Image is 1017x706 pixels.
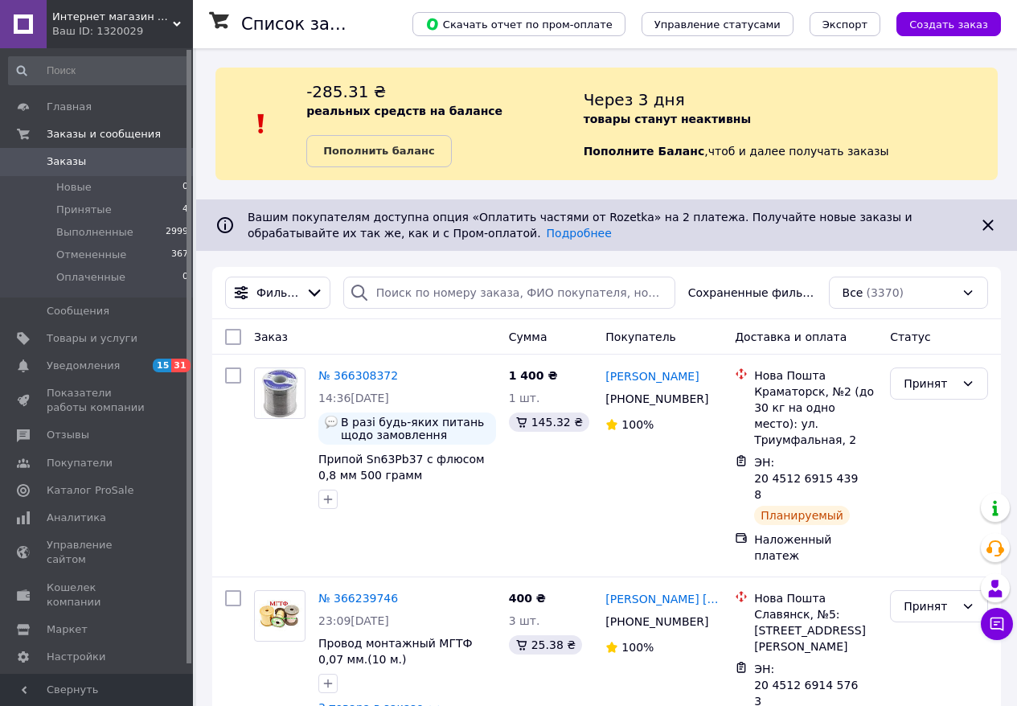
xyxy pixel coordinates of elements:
[47,581,149,610] span: Кошелек компании
[509,369,558,382] span: 1 400 ₴
[306,105,502,117] b: реальных средств на балансе
[890,330,931,343] span: Статус
[47,650,105,664] span: Настройки
[8,56,190,85] input: Поиск
[47,386,149,415] span: Показатели работы компании
[981,608,1013,640] button: Чат с покупателем
[412,12,625,36] button: Скачать отчет по пром-оплате
[171,359,190,372] span: 31
[584,113,751,125] b: товары станут неактивны
[509,614,540,627] span: 3 шт.
[47,428,89,442] span: Отзывы
[47,483,133,498] span: Каталог ProSale
[47,154,86,169] span: Заказы
[318,453,485,498] a: Припой Sn63Pb37 с флюсом 0,8 мм 500 грамм безотмывный
[754,606,877,655] div: Славянск, №5: [STREET_ADDRESS][PERSON_NAME]
[47,622,88,637] span: Маркет
[584,90,685,109] span: Через 3 дня
[509,635,582,655] div: 25.38 ₴
[182,203,188,217] span: 4
[182,180,188,195] span: 0
[52,10,173,24] span: Интернет магазин электронных компонентов "Electronic.in.ua"
[56,180,92,195] span: Новые
[306,82,386,101] span: -285.31 ₴
[306,135,451,167] a: Пополнить баланс
[318,369,398,382] a: № 366308372
[754,456,858,501] span: ЭН: 20 4512 6915 4398
[56,203,112,217] span: Принятые
[605,392,708,405] span: [PHONE_NUMBER]
[909,18,988,31] span: Создать заказ
[47,456,113,470] span: Покупатели
[47,100,92,114] span: Главная
[605,591,722,607] a: [PERSON_NAME] [PERSON_NAME]
[688,285,816,301] span: Сохраненные фильтры:
[182,270,188,285] span: 0
[343,277,675,309] input: Поиск по номеру заказа, ФИО покупателя, номеру телефона, Email, номеру накладной
[47,538,149,567] span: Управление сайтом
[261,368,298,418] img: Фото товару
[248,211,912,240] span: Вашим покупателям доступна опция «Оплатить частями от Rozetka» на 2 платежа. Получайте новые зака...
[56,225,133,240] span: Выполненные
[166,225,188,240] span: 2999
[318,392,389,404] span: 14:36[DATE]
[255,600,305,633] img: Фото товару
[256,285,299,301] span: Фильтры
[896,12,1001,36] button: Создать заказ
[325,416,338,429] img: :speech_balloon:
[318,637,490,682] a: Провод монтажный МГТФ 0,07 мм.(10 м.) неэкранированный, розовый
[254,590,306,642] a: Фото товару
[249,112,273,136] img: :exclamation:
[509,330,547,343] span: Сумма
[47,359,120,373] span: Уведомления
[509,413,589,432] div: 145.32 ₴
[754,367,877,384] div: Нова Пошта
[56,270,125,285] span: Оплаченные
[323,145,434,157] b: Пополнить баланс
[621,418,654,431] span: 100%
[904,375,955,392] div: Принят
[642,12,794,36] button: Управление статусами
[509,592,546,605] span: 400 ₴
[904,597,955,615] div: Принят
[254,330,288,343] span: Заказ
[843,285,863,301] span: Все
[47,511,106,525] span: Аналитика
[754,384,877,448] div: Краматорск, №2 (до 30 кг на одно место): ул. Триумфальная, 2
[866,286,904,299] span: (3370)
[318,592,398,605] a: № 366239746
[341,416,490,441] span: В разі будь-яких питань щодо замовлення телефонуйте, будь ласка, на цей номер - 063 305 48 53
[241,14,379,34] h1: Список заказов
[52,24,193,39] div: Ваш ID: 1320029
[621,641,654,654] span: 100%
[654,18,781,31] span: Управление статусами
[425,17,613,31] span: Скачать отчет по пром-оплате
[754,590,877,606] div: Нова Пошта
[822,18,867,31] span: Экспорт
[47,304,109,318] span: Сообщения
[56,248,126,262] span: Отмененные
[605,615,708,628] span: [PHONE_NUMBER]
[254,367,306,419] a: Фото товару
[810,12,880,36] button: Экспорт
[605,330,676,343] span: Покупатель
[584,145,705,158] b: Пополните Баланс
[153,359,171,372] span: 15
[754,532,877,564] div: Наложенный платеж
[509,392,540,404] span: 1 шт.
[171,248,188,262] span: 367
[880,17,1001,30] a: Создать заказ
[318,614,389,627] span: 23:09[DATE]
[754,506,850,525] div: Планируемый
[584,80,998,167] div: , чтоб и далее получать заказы
[547,227,612,240] a: Подробнее
[47,127,161,142] span: Заказы и сообщения
[735,330,847,343] span: Доставка и оплата
[605,368,699,384] a: [PERSON_NAME]
[47,331,137,346] span: Товары и услуги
